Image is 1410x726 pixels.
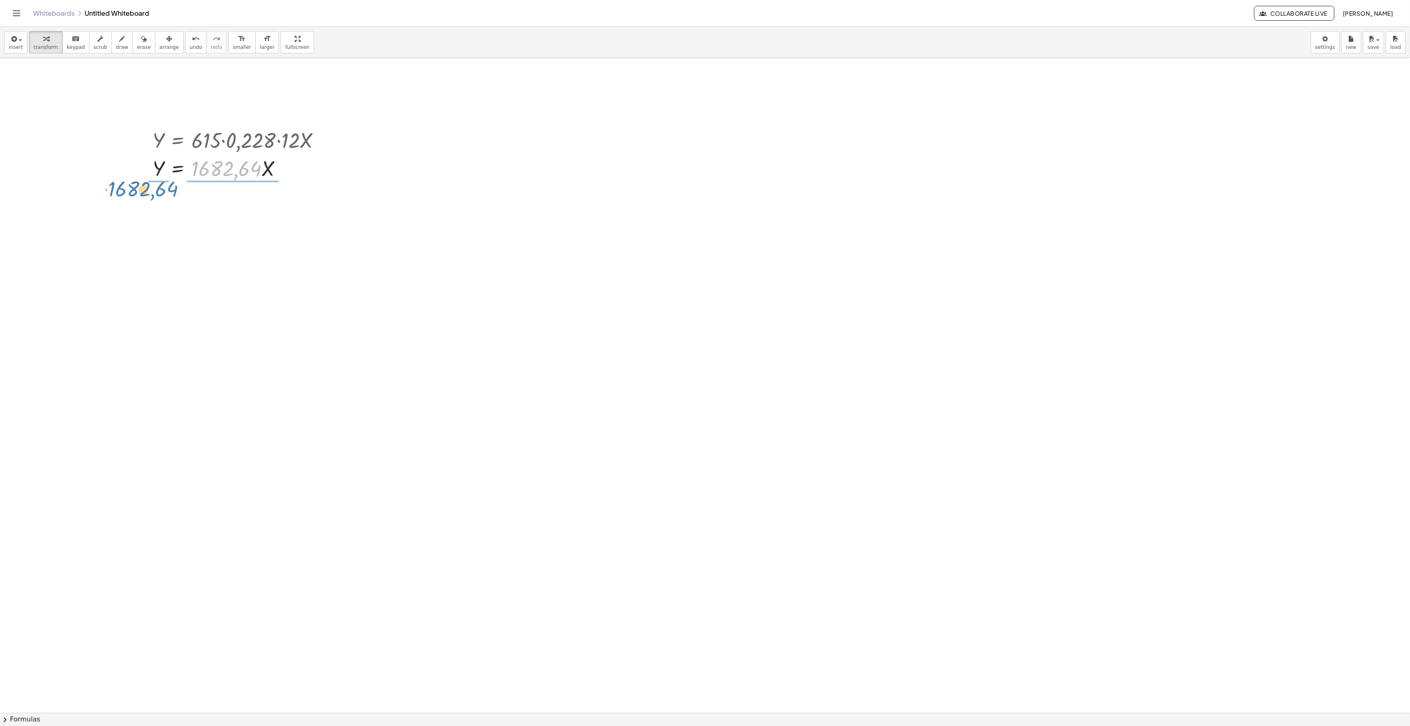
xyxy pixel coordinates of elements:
button: [PERSON_NAME] [1336,6,1400,21]
span: insert [9,44,23,50]
button: fullscreen [281,31,314,53]
span: transform [34,44,58,50]
button: insert [4,31,27,53]
span: Collaborate Live [1261,10,1328,17]
button: format_sizesmaller [228,31,256,53]
i: format_size [238,34,246,44]
button: load [1386,31,1406,53]
i: undo [192,34,200,44]
button: new [1342,31,1362,53]
span: fullscreen [285,44,309,50]
i: keyboard [72,34,80,44]
button: Toggle navigation [10,7,23,20]
button: scrub [89,31,112,53]
span: draw [116,44,128,50]
span: keypad [67,44,85,50]
span: arrange [160,44,179,50]
span: [PERSON_NAME] [1343,10,1393,17]
button: undoundo [185,31,207,53]
i: format_size [263,34,271,44]
span: larger [260,44,274,50]
span: redo [211,44,222,50]
button: format_sizelarger [255,31,279,53]
button: keyboardkeypad [62,31,90,53]
button: save [1363,31,1384,53]
button: arrange [155,31,184,53]
span: erase [137,44,150,50]
span: new [1346,44,1357,50]
span: scrub [94,44,107,50]
button: settings [1311,31,1340,53]
button: erase [132,31,155,53]
button: redoredo [206,31,227,53]
button: transform [29,31,63,53]
a: Whiteboards [33,9,75,17]
span: undo [190,44,202,50]
span: settings [1316,44,1335,50]
button: Collaborate Live [1254,6,1335,21]
span: load [1391,44,1401,50]
span: smaller [233,44,251,50]
i: redo [213,34,220,44]
button: draw [111,31,133,53]
span: save [1368,44,1379,50]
